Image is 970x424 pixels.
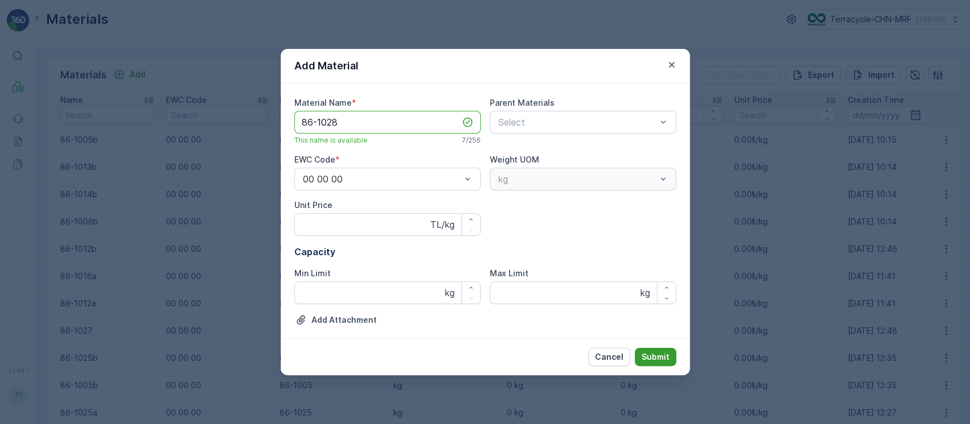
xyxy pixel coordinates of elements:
p: Capacity [294,245,676,259]
button: Upload File [294,313,378,327]
span: This name is available [294,136,368,145]
button: Cancel [588,348,630,366]
p: kg [445,286,455,300]
p: Cancel [595,351,623,363]
label: Weight UOM [490,155,539,164]
p: Add Attachment [311,314,377,326]
label: EWC Code [294,155,335,164]
label: Min Limit [294,268,331,278]
p: Submit [642,351,669,363]
button: Submit [635,348,676,366]
p: Select [498,115,656,129]
p: TL/kg [430,218,455,231]
p: Add Material [294,58,359,74]
label: Unit Price [294,200,332,210]
label: Max Limit [490,268,528,278]
label: Parent Materials [490,98,555,107]
label: Material Name [294,98,352,107]
p: kg [640,286,650,300]
p: 7 / 256 [462,136,481,145]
